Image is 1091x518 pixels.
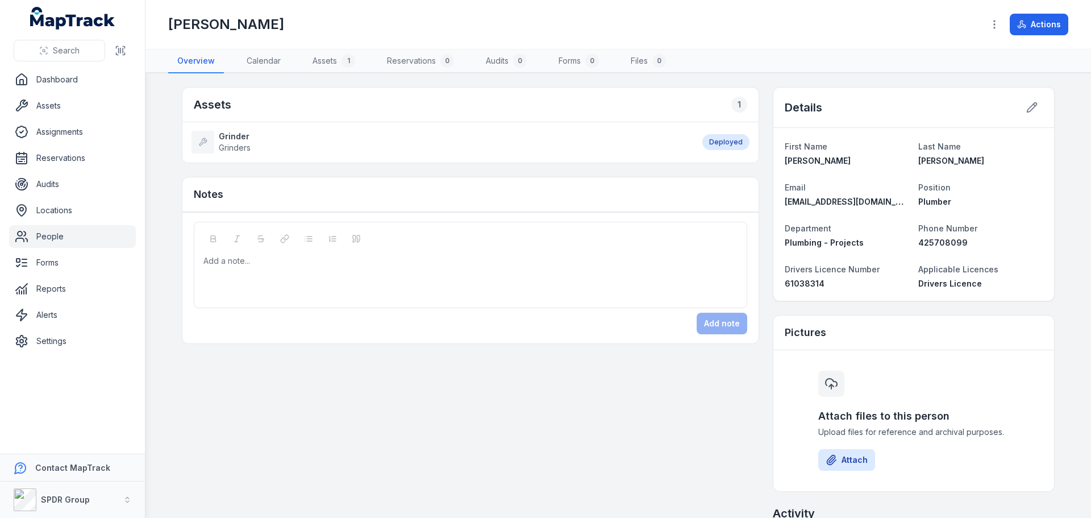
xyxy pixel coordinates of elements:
[440,54,454,68] div: 0
[303,49,364,73] a: Assets1
[9,330,136,353] a: Settings
[918,197,951,206] span: Plumber
[513,54,527,68] div: 0
[194,187,223,202] h3: Notes
[9,94,136,117] a: Assets
[194,97,231,113] h2: Assets
[785,325,826,341] h3: Pictures
[168,49,224,73] a: Overview
[785,100,822,115] h2: Details
[785,264,880,274] span: Drivers Licence Number
[549,49,608,73] a: Forms0
[53,45,80,56] span: Search
[918,223,977,233] span: Phone Number
[9,121,136,143] a: Assignments
[918,142,961,151] span: Last Name
[785,156,851,165] span: [PERSON_NAME]
[818,426,1009,438] span: Upload files for reference and archival purposes.
[191,131,691,154] a: GrinderGrinders
[785,197,922,206] span: [EMAIL_ADDRESS][DOMAIN_NAME]
[818,408,1009,424] h3: Attach files to this person
[219,131,251,142] strong: Grinder
[9,277,136,300] a: Reports
[9,173,136,196] a: Audits
[9,68,136,91] a: Dashboard
[731,97,747,113] div: 1
[9,199,136,222] a: Locations
[9,147,136,169] a: Reservations
[702,134,749,150] div: Deployed
[918,264,998,274] span: Applicable Licences
[30,7,115,30] a: MapTrack
[785,142,827,151] span: First Name
[918,279,982,288] span: Drivers Licence
[9,225,136,248] a: People
[41,495,90,504] strong: SPDR Group
[652,54,666,68] div: 0
[378,49,463,73] a: Reservations0
[342,54,355,68] div: 1
[35,463,110,473] strong: Contact MapTrack
[918,238,968,247] span: 425708099
[622,49,675,73] a: Files0
[585,54,599,68] div: 0
[9,304,136,326] a: Alerts
[785,238,864,247] span: Plumbing - Projects
[238,49,290,73] a: Calendar
[168,15,284,34] h1: [PERSON_NAME]
[918,156,984,165] span: [PERSON_NAME]
[785,279,825,288] span: 61038314
[785,223,831,233] span: Department
[14,40,105,61] button: Search
[785,183,806,192] span: Email
[918,183,951,192] span: Position
[818,449,875,471] button: Attach
[219,143,251,152] span: Grinders
[9,251,136,274] a: Forms
[1010,14,1068,35] button: Actions
[477,49,536,73] a: Audits0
